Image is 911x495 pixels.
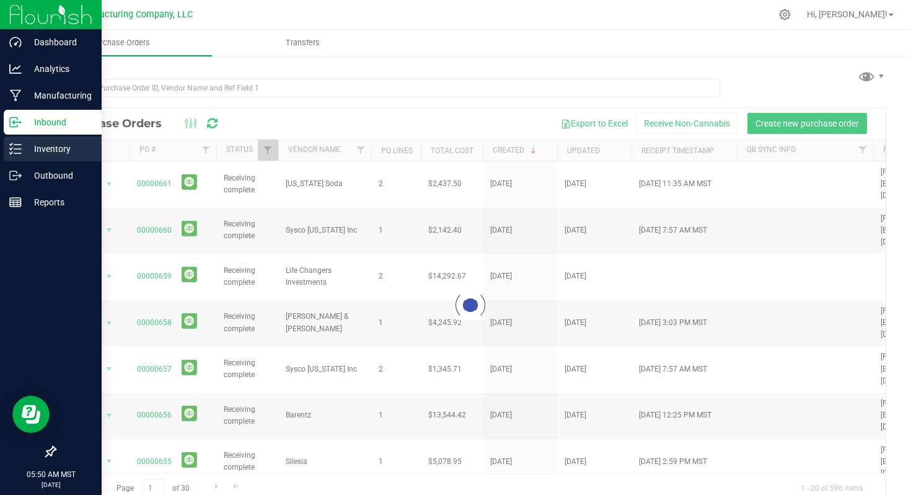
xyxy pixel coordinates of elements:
a: Transfers [212,30,394,56]
span: BB Manufacturing Company, LLC [60,9,193,20]
p: [DATE] [6,480,96,489]
p: 05:50 AM MST [6,469,96,480]
inline-svg: Outbound [9,169,22,182]
span: Transfers [269,37,337,48]
inline-svg: Dashboard [9,36,22,48]
p: Reports [22,195,96,210]
span: Hi, [PERSON_NAME]! [807,9,887,19]
inline-svg: Inventory [9,143,22,155]
p: Inbound [22,115,96,130]
p: Dashboard [22,35,96,50]
p: Manufacturing [22,88,96,103]
inline-svg: Reports [9,196,22,208]
p: Inventory [22,141,96,156]
div: Manage settings [777,9,793,20]
input: Search Purchase Order ID, Vendor Name and Ref Field 1 [55,79,720,97]
a: Purchase Orders [30,30,212,56]
p: Outbound [22,168,96,183]
inline-svg: Analytics [9,63,22,75]
p: Analytics [22,61,96,76]
iframe: Resource center [12,396,50,433]
inline-svg: Inbound [9,116,22,128]
inline-svg: Manufacturing [9,89,22,102]
span: Purchase Orders [74,37,167,48]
